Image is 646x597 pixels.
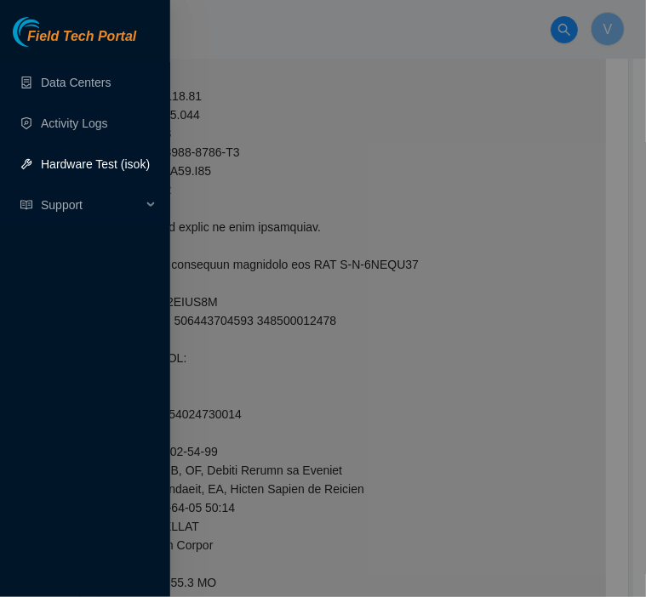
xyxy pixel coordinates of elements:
a: Activity Logs [41,117,108,130]
a: Hardware Test (isok) [41,157,150,171]
span: Support [41,188,141,222]
a: Data Centers [41,76,111,89]
a: Akamai TechnologiesField Tech Portal [13,31,136,53]
span: Field Tech Portal [27,29,136,45]
span: read [20,199,32,211]
img: Akamai Technologies [13,17,86,47]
